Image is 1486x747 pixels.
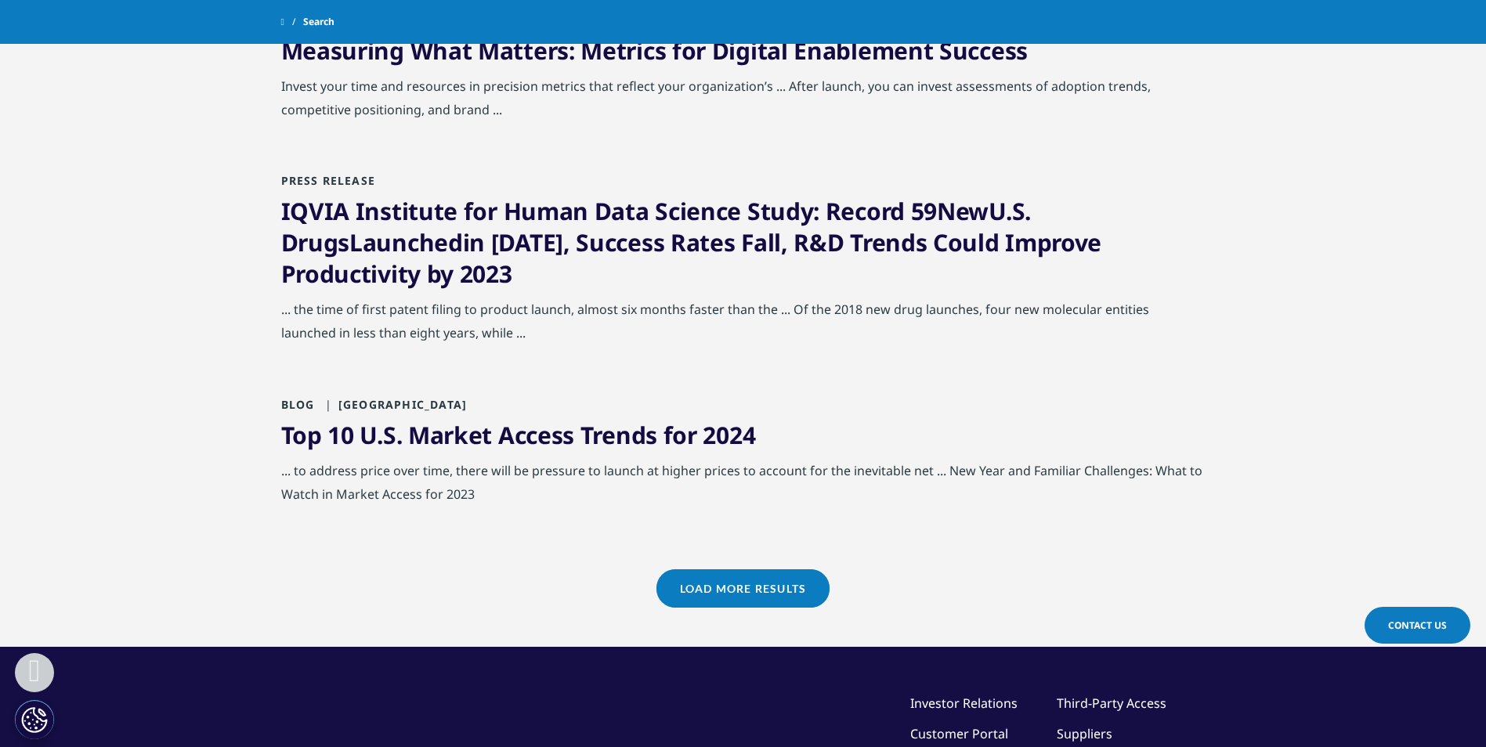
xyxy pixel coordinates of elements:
span: Blog [281,397,315,412]
div: ... to address price over time, there will be pressure to launch at higher prices to account for ... [281,459,1206,514]
span: [GEOGRAPHIC_DATA] [319,397,468,412]
a: Customer Portal [910,725,1008,742]
a: IQVIA Institute for Human Data Science Study: Record 59NewU.S. DrugsLaunchedin [DATE], Success Ra... [281,195,1102,290]
a: Third-Party Access [1057,695,1166,712]
a: Top 10 U.S. Market Access Trends for 2024 [281,419,756,451]
div: Invest your time and resources in precision metrics that reflect your organization’s ... After la... [281,74,1206,129]
span: Search [303,8,334,36]
a: Contact Us [1365,607,1470,644]
span: Contact Us [1388,619,1447,632]
div: ... the time of first patent filing to product launch, almost six months faster than the ... Of t... [281,298,1206,352]
a: Investor Relations [910,695,1018,712]
a: Load More Results [656,569,830,608]
a: Measuring What Matters: Metrics for Digital Enablement Success [281,34,1028,67]
a: Suppliers [1057,725,1112,742]
span: Press Release [281,173,376,188]
span: New [937,195,989,227]
button: Cookies Settings [15,700,54,739]
span: Launched [349,226,463,258]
